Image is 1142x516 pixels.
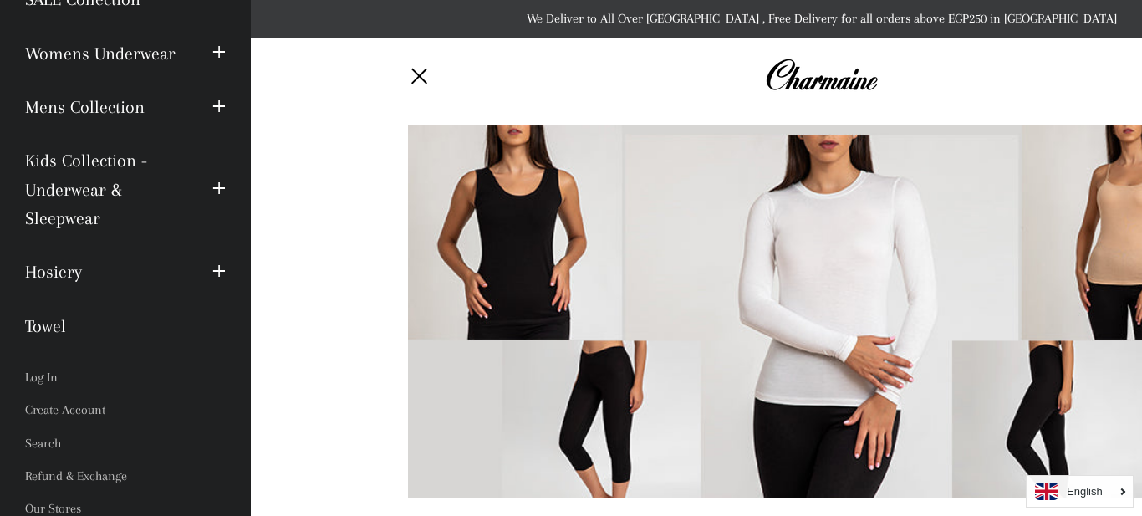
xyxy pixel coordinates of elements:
a: Towel [13,299,238,353]
a: Create Account [13,394,238,427]
a: Mens Collection [13,80,200,134]
img: Charmaine Egypt [765,57,878,94]
a: Search [13,427,238,460]
a: Womens Underwear [13,27,200,80]
a: Refund & Exchange [13,460,238,493]
a: Kids Collection - Underwear & Sleepwear [13,134,200,245]
a: English [1035,483,1124,500]
a: Log In [13,361,238,394]
a: Hosiery [13,245,200,299]
i: English [1067,486,1103,497]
